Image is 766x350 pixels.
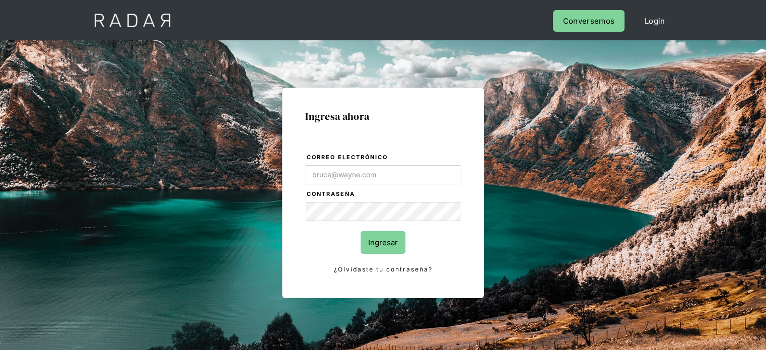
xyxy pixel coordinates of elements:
a: Conversemos [553,10,624,32]
a: Login [635,10,675,32]
h1: Ingresa ahora [305,111,461,122]
label: Correo electrónico [307,153,460,163]
input: bruce@wayne.com [306,165,460,184]
form: Login Form [305,152,461,275]
label: Contraseña [307,189,460,199]
input: Ingresar [361,231,405,254]
a: ¿Olvidaste tu contraseña? [306,264,460,275]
